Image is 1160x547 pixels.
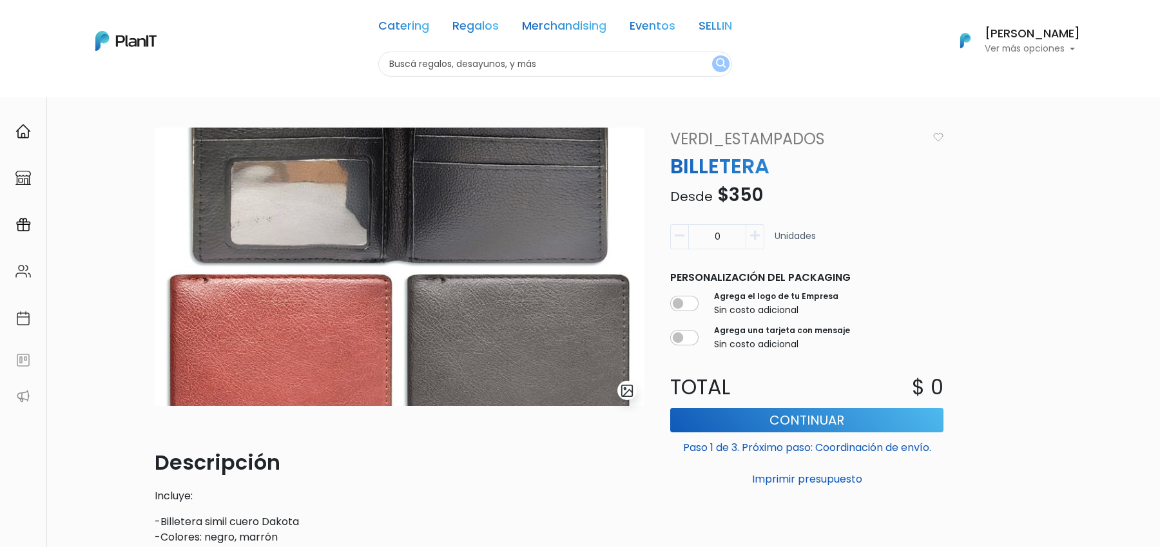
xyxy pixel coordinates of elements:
[15,170,31,186] img: marketplace-4ceaa7011d94191e9ded77b95e3339b90024bf715f7c57f8cf31f2d8c509eaba.svg
[714,291,838,302] label: Agrega el logo de tu Empresa
[15,352,31,368] img: feedback-78b5a0c8f98aac82b08bfc38622c3050aee476f2c9584af64705fc4e61158814.svg
[716,58,726,70] img: search_button-432b6d5273f82d61273b3651a40e1bd1b912527efae98b1b7a1b2c0702e16a8d.svg
[714,338,850,351] p: Sin costo adicional
[15,124,31,139] img: home-e721727adea9d79c4d83392d1f703f7f8bce08238fde08b1acbfd93340b81755.svg
[714,325,850,336] label: Agrega una tarjeta con mensaje
[452,21,499,36] a: Regalos
[714,303,838,317] p: Sin costo adicional
[522,21,606,36] a: Merchandising
[670,408,943,432] button: Continuar
[378,21,429,36] a: Catering
[15,264,31,279] img: people-662611757002400ad9ed0e3c099ab2801c6687ba6c219adb57efc949bc21e19d.svg
[985,44,1080,53] p: Ver más opciones
[15,311,31,326] img: calendar-87d922413cdce8b2cf7b7f5f62616a5cf9e4887200fb71536465627b3292af00.svg
[670,468,943,490] button: Imprimir presupuesto
[95,31,157,51] img: PlanIt Logo
[670,270,943,285] p: Personalización del packaging
[15,217,31,233] img: campaigns-02234683943229c281be62815700db0a1741e53638e28bf9629b52c665b00959.svg
[912,372,943,403] p: $ 0
[662,151,951,182] p: BILLETERA
[155,488,644,504] p: Incluye:
[662,128,927,151] a: VERDI_ESTAMPADOS
[717,182,763,207] span: $350
[630,21,675,36] a: Eventos
[775,229,816,254] p: Unidades
[378,52,732,77] input: Buscá regalos, desayunos, y más
[662,372,807,403] p: Total
[985,28,1080,40] h6: [PERSON_NAME]
[951,26,980,55] img: PlanIt Logo
[670,187,713,206] span: Desde
[670,435,943,456] p: Paso 1 de 3. Próximo paso: Coordinación de envío.
[620,383,635,398] img: gallery-light
[15,389,31,404] img: partners-52edf745621dab592f3b2c58e3bca9d71375a7ef29c3b500c9f145b62cc070d4.svg
[699,21,732,36] a: SELLIN
[155,128,644,406] img: WhatsApp_Image_2025-05-29_at_12.22.04.jpeg
[943,24,1080,57] button: PlanIt Logo [PERSON_NAME] Ver más opciones
[933,133,943,142] img: heart_icon
[155,447,644,478] p: Descripción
